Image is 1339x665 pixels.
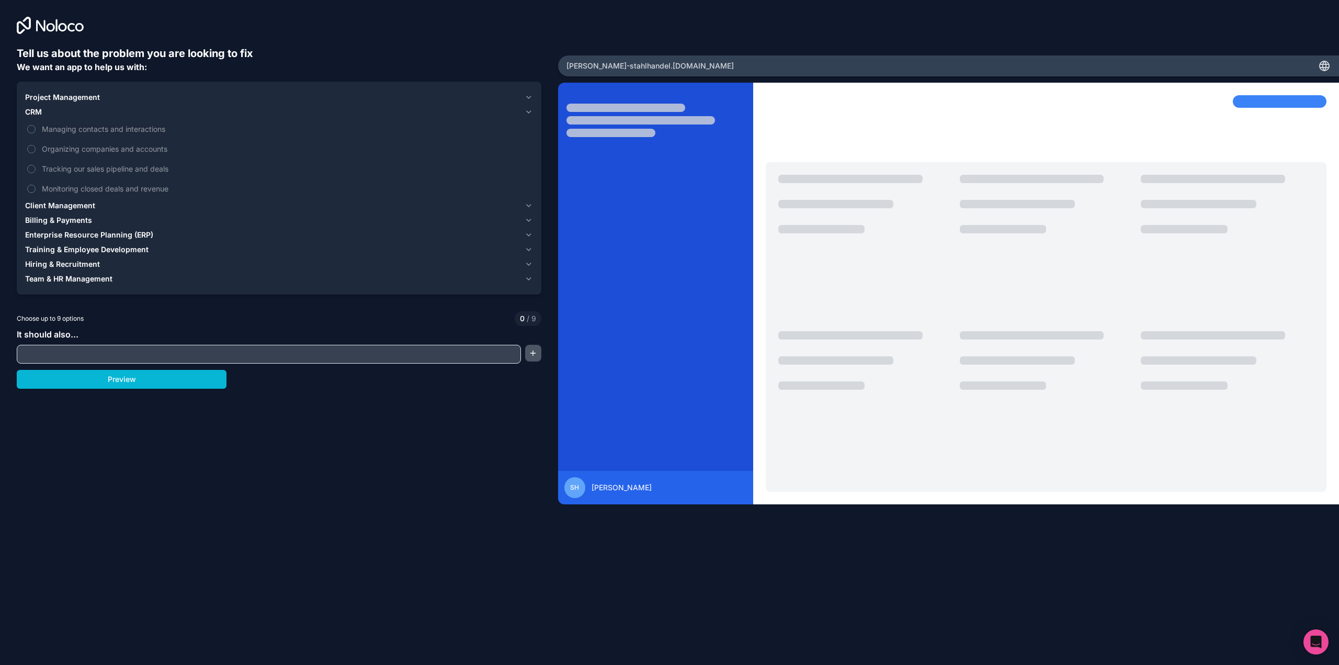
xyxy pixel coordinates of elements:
button: Client Management [25,198,533,213]
span: Organizing companies and accounts [42,143,531,154]
h6: Tell us about the problem you are looking to fix [17,46,541,61]
button: Organizing companies and accounts [27,145,36,153]
span: Team & HR Management [25,274,112,284]
span: 9 [525,313,536,324]
span: We want an app to help us with: [17,62,147,72]
span: It should also... [17,329,78,340]
span: Monitoring closed deals and revenue [42,183,531,194]
button: Team & HR Management [25,272,533,286]
span: / [527,314,529,323]
button: Enterprise Resource Planning (ERP) [25,228,533,242]
span: [PERSON_NAME]-stahlhandel .[DOMAIN_NAME] [566,61,734,71]
span: Hiring & Recruitment [25,259,100,269]
div: Open Intercom Messenger [1303,629,1329,655]
button: Project Management [25,90,533,105]
span: Billing & Payments [25,215,92,226]
button: Tracking our sales pipeline and deals [27,165,36,173]
button: Preview [17,370,226,389]
span: Choose up to 9 options [17,314,84,323]
button: Billing & Payments [25,213,533,228]
span: Client Management [25,200,95,211]
span: Tracking our sales pipeline and deals [42,163,531,174]
div: CRM [25,119,533,198]
button: Hiring & Recruitment [25,257,533,272]
button: CRM [25,105,533,119]
span: Enterprise Resource Planning (ERP) [25,230,153,240]
button: Managing contacts and interactions [27,125,36,133]
span: Managing contacts and interactions [42,123,531,134]
span: SH [570,483,579,492]
span: [PERSON_NAME] [592,482,652,493]
span: Project Management [25,92,100,103]
span: CRM [25,107,42,117]
span: 0 [520,313,525,324]
span: Training & Employee Development [25,244,149,255]
button: Monitoring closed deals and revenue [27,185,36,193]
button: Training & Employee Development [25,242,533,257]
